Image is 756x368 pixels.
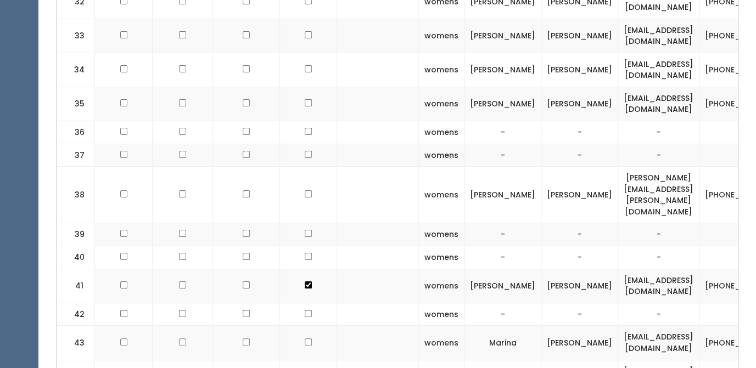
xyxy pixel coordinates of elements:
td: [EMAIL_ADDRESS][DOMAIN_NAME] [618,53,699,87]
td: 43 [57,326,95,360]
td: womens [419,303,464,326]
td: - [464,121,541,144]
td: 34 [57,53,95,87]
td: 35 [57,87,95,121]
td: [PERSON_NAME] [541,326,618,360]
td: [PERSON_NAME] [541,19,618,53]
td: [PERSON_NAME] [541,53,618,87]
td: - [618,246,699,269]
td: 33 [57,19,95,53]
td: [PERSON_NAME] [464,87,541,121]
td: - [618,144,699,167]
td: womens [419,53,464,87]
td: [EMAIL_ADDRESS][DOMAIN_NAME] [618,326,699,360]
td: 40 [57,246,95,269]
td: 37 [57,144,95,167]
td: [EMAIL_ADDRESS][DOMAIN_NAME] [618,87,699,121]
td: 42 [57,303,95,326]
td: - [464,223,541,246]
td: [PERSON_NAME] [464,269,541,303]
td: - [541,144,618,167]
td: [PERSON_NAME][EMAIL_ADDRESS][PERSON_NAME][DOMAIN_NAME] [618,167,699,223]
td: - [618,303,699,326]
td: [EMAIL_ADDRESS][DOMAIN_NAME] [618,269,699,303]
td: [PERSON_NAME] [541,167,618,223]
td: [PERSON_NAME] [464,19,541,53]
td: 41 [57,269,95,303]
td: womens [419,19,464,53]
td: womens [419,223,464,246]
td: 36 [57,121,95,144]
td: - [541,121,618,144]
td: 38 [57,167,95,223]
td: womens [419,269,464,303]
td: - [541,223,618,246]
td: womens [419,87,464,121]
td: 39 [57,223,95,246]
td: [PERSON_NAME] [464,53,541,87]
td: [PERSON_NAME] [541,269,618,303]
td: womens [419,326,464,360]
td: - [464,246,541,269]
td: - [618,223,699,246]
td: womens [419,246,464,269]
td: - [618,121,699,144]
td: womens [419,167,464,223]
td: - [541,246,618,269]
td: [PERSON_NAME] [464,167,541,223]
td: - [541,303,618,326]
td: womens [419,144,464,167]
td: - [464,144,541,167]
td: [EMAIL_ADDRESS][DOMAIN_NAME] [618,19,699,53]
td: - [464,303,541,326]
td: [PERSON_NAME] [541,87,618,121]
td: Marina [464,326,541,360]
td: womens [419,121,464,144]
